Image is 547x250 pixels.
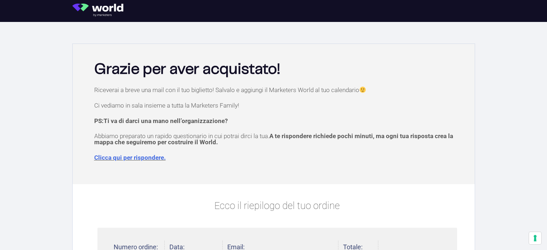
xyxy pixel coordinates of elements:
[94,133,460,145] p: Abbiamo preparato un rapido questionario in cui potrai dirci la tua.
[94,87,460,93] p: Riceverai a breve una mail con il tuo biglietto! Salvalo e aggiungi il Marketers World al tuo cal...
[6,222,27,244] iframe: Customerly Messenger Launcher
[97,199,457,213] p: Ecco il riepilogo del tuo ordine
[94,62,280,77] b: Grazie per aver acquistato!
[94,154,166,161] a: Clicca qui per rispondere.
[104,117,228,124] span: Ti va di darci una mano nell’organizzazione?
[94,132,453,146] span: A te rispondere richiede pochi minuti, ma ogni tua risposta crea la mappa che seguiremo per costr...
[94,117,228,124] strong: PS:
[529,232,541,244] button: Le tue preferenze relative al consenso per le tecnologie di tracciamento
[94,103,460,109] p: Ci vediamo in sala insieme a tutta la Marketers Family!
[360,87,366,93] img: 🙂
